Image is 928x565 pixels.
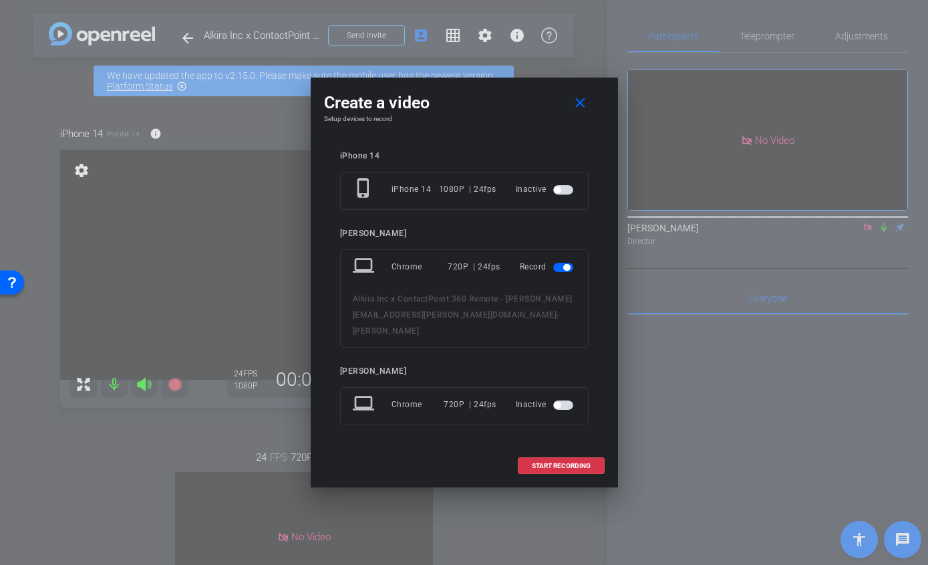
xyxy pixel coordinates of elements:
[392,392,444,417] div: Chrome
[353,326,420,336] span: [PERSON_NAME]
[516,177,576,201] div: Inactive
[518,457,605,474] button: START RECORDING
[557,310,560,320] span: -
[353,177,377,201] mat-icon: phone_iphone
[353,392,377,417] mat-icon: laptop
[392,177,439,201] div: iPhone 14
[444,392,496,417] div: 720P | 24fps
[439,177,496,201] div: 1080P | 24fps
[516,392,576,417] div: Inactive
[520,255,576,279] div: Record
[340,229,589,239] div: [PERSON_NAME]
[324,91,605,115] div: Create a video
[572,95,589,112] mat-icon: close
[532,463,591,469] span: START RECORDING
[324,115,605,123] h4: Setup devices to record
[340,151,589,161] div: iPhone 14
[448,255,500,279] div: 720P | 24fps
[392,255,448,279] div: Chrome
[340,366,589,376] div: [PERSON_NAME]
[353,294,573,320] span: Alkira Inc x ContactPoint 360 Remote - [PERSON_NAME][EMAIL_ADDRESS][PERSON_NAME][DOMAIN_NAME]
[353,255,377,279] mat-icon: laptop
